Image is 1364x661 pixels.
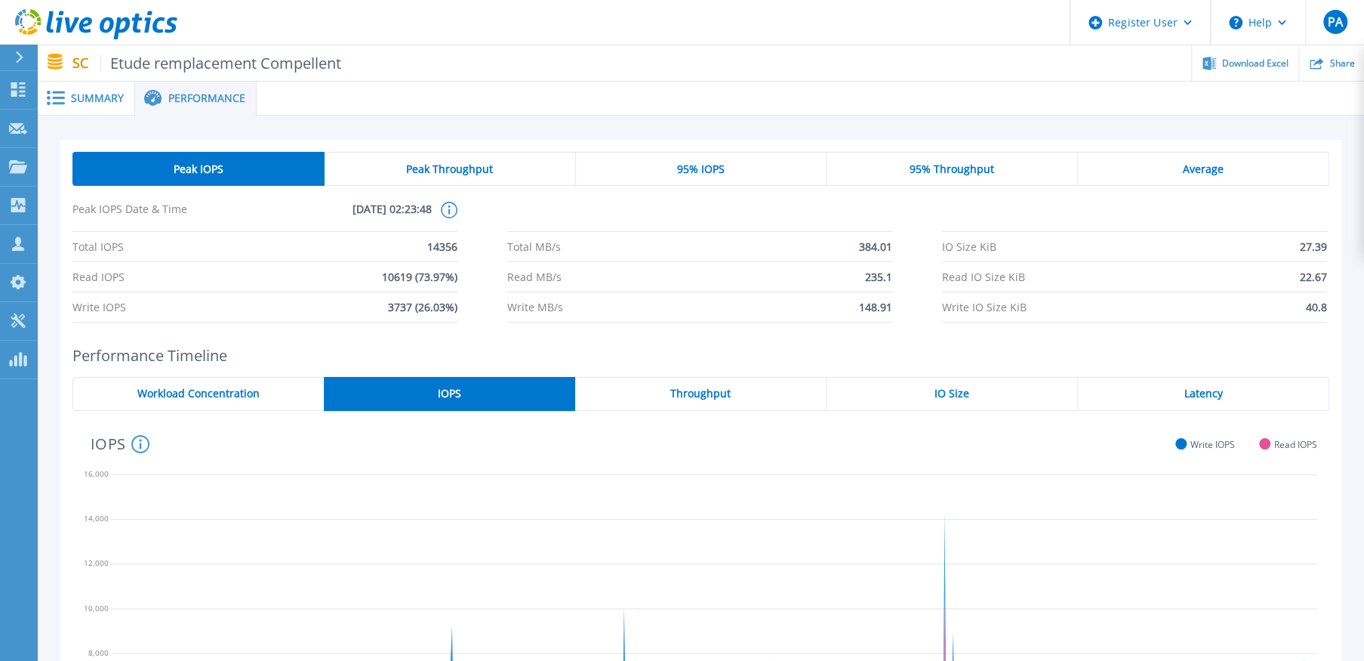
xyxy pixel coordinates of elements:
[252,202,432,231] span: [DATE] 02:23:48
[84,558,109,568] text: 12,000
[910,163,994,175] span: 95% Throughput
[72,292,126,322] span: Write IOPS
[84,602,109,613] text: 10,000
[438,388,461,400] span: IOPS
[942,262,1025,292] span: Read IO Size KiB
[865,262,892,292] span: 235.1
[1274,439,1317,450] span: Read IOPS
[934,388,969,400] span: IO Size
[859,292,892,322] span: 148.91
[406,163,493,175] span: Peak Throughput
[72,232,124,261] span: Total IOPS
[137,388,260,400] span: Workload Concentration
[1190,439,1235,450] span: Write IOPS
[507,262,562,292] span: Read MB/s
[1184,388,1222,400] span: Latency
[859,232,892,261] span: 384.01
[88,647,109,658] text: 8,000
[71,93,124,103] span: Summary
[1327,16,1342,28] span: PA
[388,292,457,322] span: 3737 (26.03%)
[427,232,457,261] span: 14356
[1183,163,1224,175] span: Average
[72,54,342,72] p: SC
[1329,59,1354,68] span: Share
[168,93,245,103] span: Performance
[942,232,996,261] span: IO Size KiB
[1306,292,1327,322] span: 40.8
[84,468,109,479] text: 16,000
[72,347,1329,364] h2: Performance Timeline
[72,262,125,292] span: Read IOPS
[1300,232,1327,261] span: 27.39
[507,292,563,322] span: Write MB/s
[382,262,457,292] span: 10619 (73.97%)
[507,232,561,261] span: Total MB/s
[84,513,109,524] text: 14,000
[942,292,1027,322] span: Write IO Size KiB
[677,163,725,175] span: 95% IOPS
[91,435,149,453] h4: IOPS
[1222,59,1289,68] span: Download Excel
[100,54,342,72] span: Etude remplacement Compellent
[1300,262,1327,292] span: 22.67
[670,388,731,400] span: Throughput
[72,202,252,231] span: Peak IOPS Date & Time
[174,163,223,175] span: Peak IOPS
